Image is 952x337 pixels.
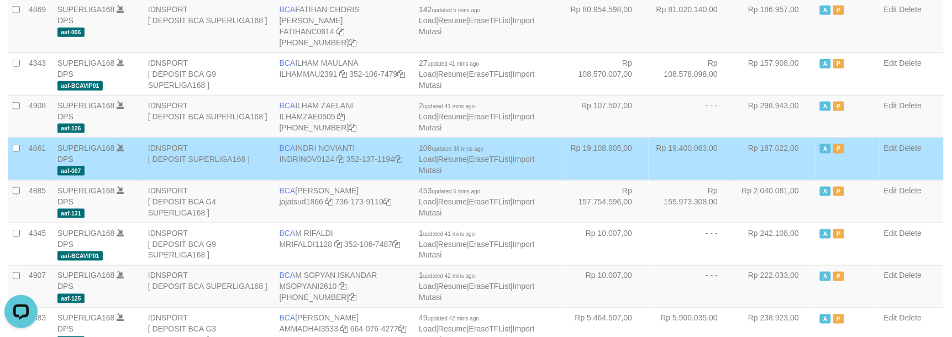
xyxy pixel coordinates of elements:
[884,186,897,195] a: Edit
[419,16,436,25] a: Load
[563,223,649,265] td: Rp 10.007,00
[649,95,734,138] td: - - -
[57,186,115,195] a: SUPERLIGA168
[563,265,649,308] td: Rp 10.007,00
[339,282,347,291] a: Copy MSOPYANI2610 to clipboard
[419,101,534,132] span: | | |
[884,229,897,238] a: Edit
[884,101,897,110] a: Edit
[884,5,897,14] a: Edit
[649,138,734,180] td: Rp 19.400.063,00
[419,197,534,217] a: Import Mutasi
[24,265,53,308] td: 4907
[419,229,534,260] span: | | |
[833,314,844,324] span: Paused
[820,144,831,154] span: Active
[336,27,344,36] a: Copy FATIHANC0614 to clipboard
[419,5,480,14] span: 142
[325,197,333,206] a: Copy jajatsud1866 to clipboard
[900,186,922,195] a: Delete
[900,101,922,110] a: Delete
[57,5,115,14] a: SUPERLIGA168
[649,180,734,223] td: Rp 155.973.308,00
[423,273,475,280] span: updated 42 mins ago
[820,272,831,281] span: Active
[4,4,38,38] button: Open LiveChat chat widget
[438,197,467,206] a: Resume
[144,95,275,138] td: IDNSPORT [ DEPOSIT BCA SUPERLIGA168 ]
[419,155,534,175] a: Import Mutasi
[280,70,338,78] a: ILHAMMAU2391
[383,197,391,206] a: Copy 7361739110 to clipboard
[419,271,475,280] span: 1
[833,59,844,69] span: Paused
[419,271,534,302] span: | | |
[144,52,275,95] td: IDNSPORT [ DEPOSIT BCA G9 SUPERLIGA168 ]
[419,112,534,132] a: Import Mutasi
[469,282,511,291] a: EraseTFList
[469,16,511,25] a: EraseTFList
[438,155,467,164] a: Resume
[57,28,85,37] span: aaf-006
[419,112,436,121] a: Load
[275,265,415,308] td: M SOPYAN ISKANDAR [PHONE_NUMBER]
[57,59,115,67] a: SUPERLIGA168
[419,5,534,36] span: | | |
[900,59,922,67] a: Delete
[734,52,816,95] td: Rp 157.908,00
[53,180,144,223] td: DPS
[833,229,844,239] span: Paused
[438,16,467,25] a: Resume
[280,101,296,110] span: BCA
[884,314,897,323] a: Edit
[734,223,816,265] td: Rp 242.108,00
[419,144,483,152] span: 106
[334,240,342,249] a: Copy MRIFALDI1128 to clipboard
[419,186,480,195] span: 453
[884,59,897,67] a: Edit
[280,5,296,14] span: BCA
[820,229,831,239] span: Active
[395,155,402,164] a: Copy 3521371194 to clipboard
[432,188,481,194] span: updated 5 mins ago
[820,59,831,69] span: Active
[24,52,53,95] td: 4343
[24,95,53,138] td: 4908
[563,138,649,180] td: Rp 19.108.905,00
[563,52,649,95] td: Rp 108.570.007,00
[419,186,534,217] span: | | |
[24,180,53,223] td: 4885
[57,251,103,261] span: aaf-BCAVIP01
[428,61,479,67] span: updated 41 mins ago
[734,138,816,180] td: Rp 187.022,00
[833,6,844,15] span: Paused
[820,6,831,15] span: Active
[419,229,475,238] span: 1
[392,240,400,249] a: Copy 3521067487 to clipboard
[419,70,436,78] a: Load
[419,325,436,334] a: Load
[57,101,115,110] a: SUPERLIGA168
[275,95,415,138] td: ILHAM ZAELANI [PHONE_NUMBER]
[900,271,922,280] a: Delete
[469,325,511,334] a: EraseTFList
[398,325,406,334] a: Copy 6640764277 to clipboard
[734,95,816,138] td: Rp 298.943,00
[57,314,115,323] a: SUPERLIGA168
[57,166,85,176] span: aaf-007
[900,5,922,14] a: Delete
[419,240,534,260] a: Import Mutasi
[419,282,436,291] a: Load
[57,209,85,218] span: aaf-131
[280,229,296,238] span: BCA
[338,112,345,121] a: Copy ILHAMZAE0505 to clipboard
[438,325,467,334] a: Resume
[419,70,534,89] a: Import Mutasi
[275,180,415,223] td: [PERSON_NAME] 736-173-9110
[336,155,344,164] a: Copy INDRINOV0124 to clipboard
[833,272,844,281] span: Paused
[734,180,816,223] td: Rp 2.040.081,00
[53,95,144,138] td: DPS
[57,81,103,91] span: aaf-BCAVIP01
[144,265,275,308] td: IDNSPORT [ DEPOSIT BCA SUPERLIGA168 ]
